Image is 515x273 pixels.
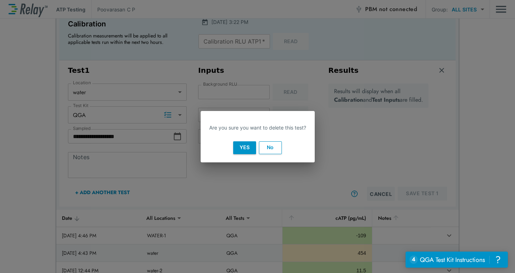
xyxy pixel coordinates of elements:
[259,141,282,154] button: No
[209,124,306,131] p: Are you sure you want to delete this test?
[233,141,256,154] button: Yes
[406,252,508,268] iframe: Resource center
